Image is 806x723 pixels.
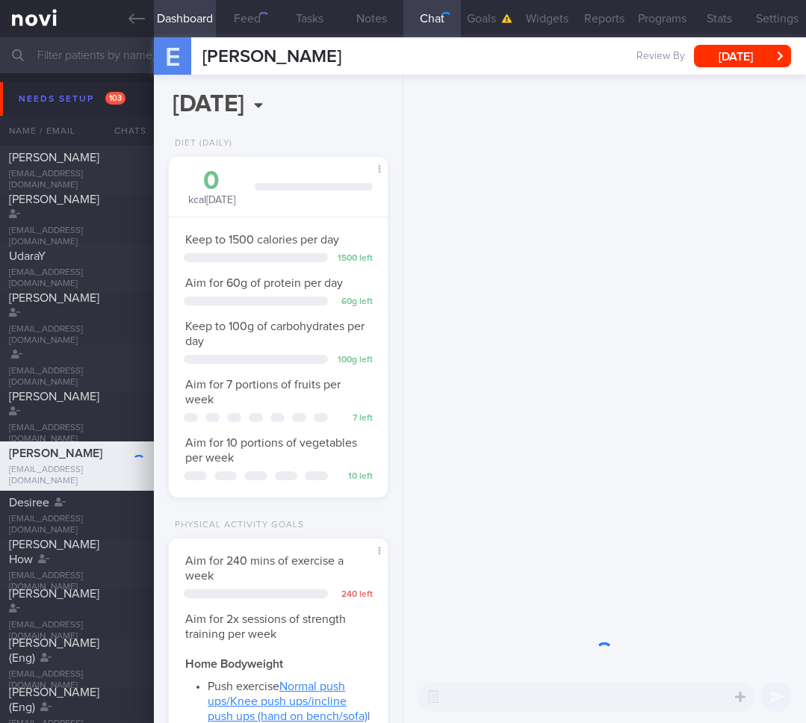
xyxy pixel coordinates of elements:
div: [EMAIL_ADDRESS][DOMAIN_NAME] [9,324,145,347]
div: [EMAIL_ADDRESS][DOMAIN_NAME] [9,366,145,388]
button: [DATE] [694,45,791,67]
div: 60 g left [335,297,373,308]
div: [EMAIL_ADDRESS][DOMAIN_NAME] [9,169,145,191]
span: Aim for 60g of protein per day [185,277,343,289]
div: Physical Activity Goals [169,520,304,531]
span: 103 [105,92,125,105]
div: Diet (Daily) [169,138,232,149]
div: 1500 left [335,253,373,264]
span: [PERSON_NAME] [9,292,99,304]
span: [PERSON_NAME] [9,588,99,600]
div: [EMAIL_ADDRESS][DOMAIN_NAME] [9,514,145,536]
div: E [145,28,201,86]
div: [EMAIL_ADDRESS][DOMAIN_NAME] [9,669,145,692]
span: Keep to 1500 calories per day [185,234,339,246]
span: Aim for 7 portions of fruits per week [185,379,341,406]
strong: Home Bodyweight [185,658,283,670]
span: UdaraY [9,250,46,262]
span: Desiree [9,497,49,509]
div: 10 left [335,471,373,482]
span: Aim for 2x sessions of strength training per week [185,613,346,640]
div: 240 left [335,589,373,601]
div: kcal [DATE] [184,168,240,208]
div: [EMAIL_ADDRESS][DOMAIN_NAME] [9,571,145,593]
span: Aim for 240 mins of exercise a week [185,555,344,582]
span: [PERSON_NAME] [202,48,341,66]
div: [EMAIL_ADDRESS][DOMAIN_NAME] [9,620,145,642]
div: Needs setup [15,89,129,109]
span: [PERSON_NAME] [9,193,99,205]
span: [PERSON_NAME] [9,152,99,164]
span: Aim for 10 portions of vegetables per week [185,437,357,464]
span: [PERSON_NAME] [9,447,102,459]
div: Chats [94,116,154,146]
span: [PERSON_NAME] (Eng) [9,686,99,713]
div: [EMAIL_ADDRESS][DOMAIN_NAME] [9,267,145,290]
div: [EMAIL_ADDRESS][DOMAIN_NAME] [9,423,145,445]
div: 7 left [335,413,373,424]
span: Review By [636,50,685,63]
span: Keep to 100g of carbohydrates per day [185,320,365,347]
span: [PERSON_NAME] (Eng) [9,637,99,664]
div: 0 [184,168,240,194]
a: Normal push ups/Knee push ups/incline push ups (hand on bench/sofa) [208,680,368,722]
span: [PERSON_NAME] How [9,539,99,565]
div: 100 g left [335,355,373,366]
div: [EMAIL_ADDRESS][DOMAIN_NAME] [9,465,145,487]
div: [EMAIL_ADDRESS][DOMAIN_NAME] [9,226,145,248]
span: [PERSON_NAME] [9,391,99,403]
